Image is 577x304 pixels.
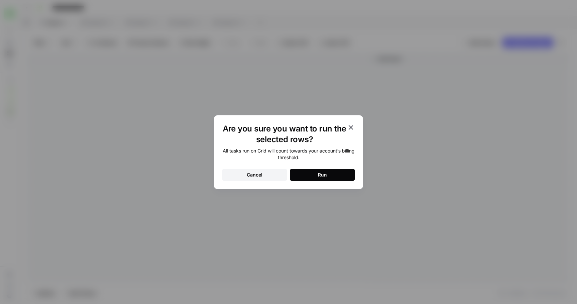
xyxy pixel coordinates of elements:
button: Run [290,169,355,181]
button: Cancel [222,169,287,181]
div: All tasks run on Grid will count towards your account’s billing threshold. [222,147,355,161]
h1: Are you sure you want to run the selected rows? [222,123,347,145]
div: Run [318,172,327,178]
div: Cancel [247,172,262,178]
